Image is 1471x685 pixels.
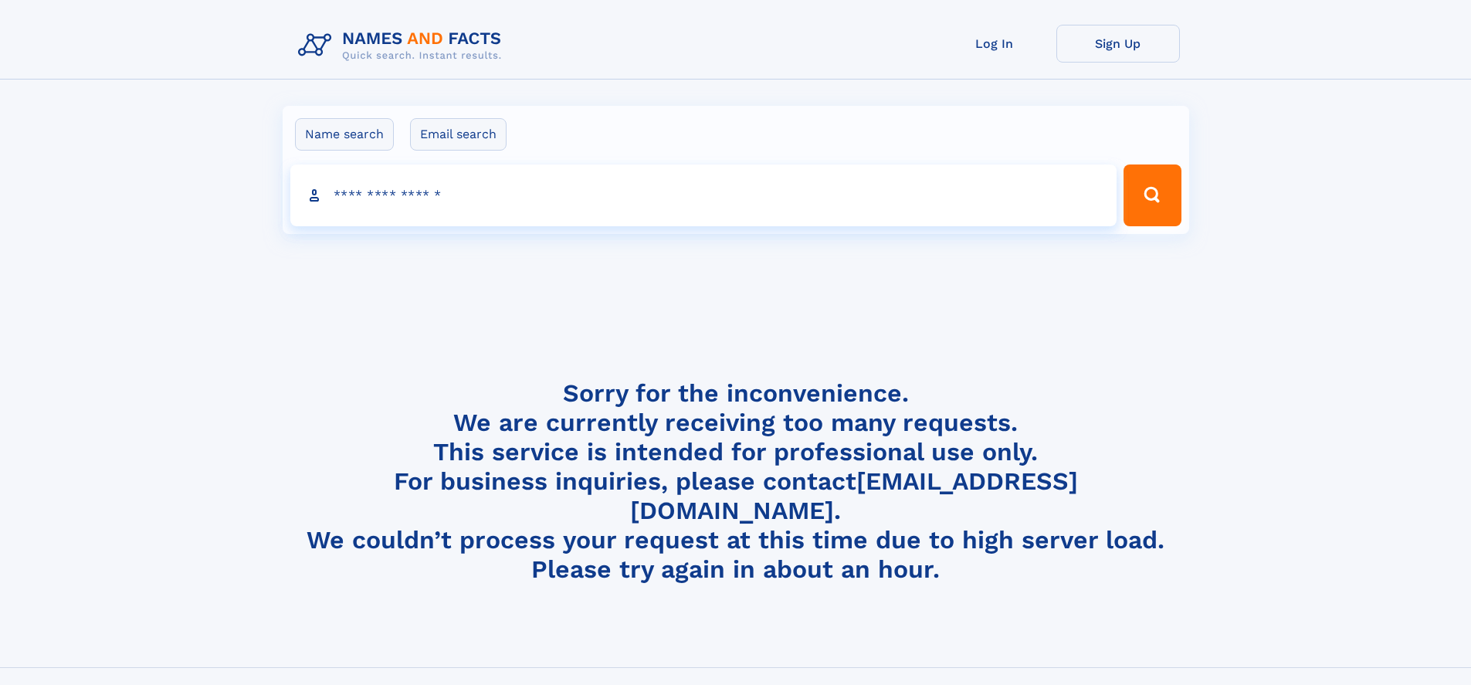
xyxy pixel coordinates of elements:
[290,164,1117,226] input: search input
[630,466,1078,525] a: [EMAIL_ADDRESS][DOMAIN_NAME]
[295,118,394,151] label: Name search
[1124,164,1181,226] button: Search Button
[292,378,1180,585] h4: Sorry for the inconvenience. We are currently receiving too many requests. This service is intend...
[933,25,1056,63] a: Log In
[292,25,514,66] img: Logo Names and Facts
[410,118,507,151] label: Email search
[1056,25,1180,63] a: Sign Up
